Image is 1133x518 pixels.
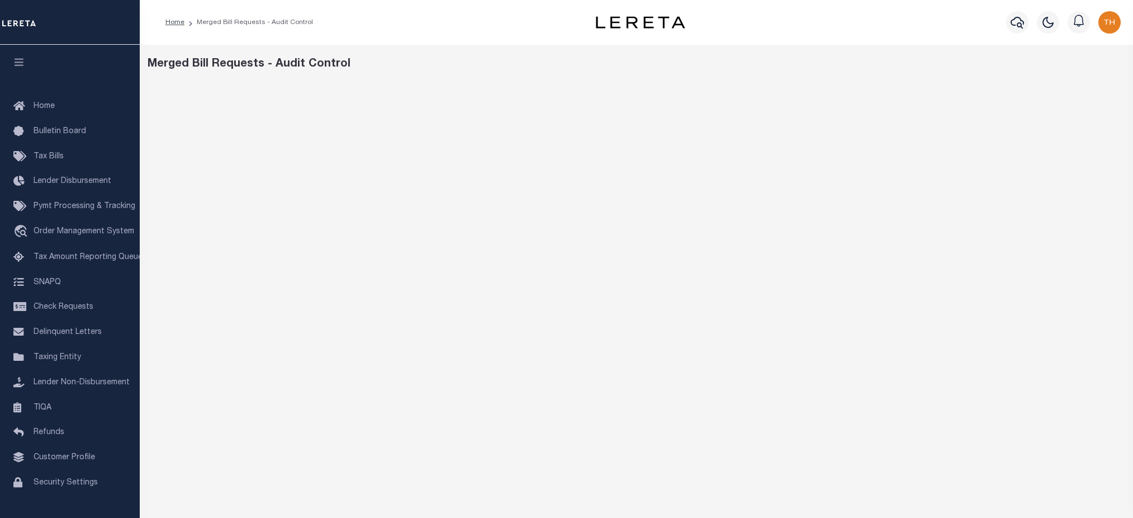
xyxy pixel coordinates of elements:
span: Pymt Processing & Tracking [34,203,135,210]
span: Home [34,102,55,110]
a: Home [165,19,184,26]
span: Delinquent Letters [34,328,102,336]
span: Lender Non-Disbursement [34,379,130,387]
span: Lender Disbursement [34,177,111,185]
span: SNAPQ [34,278,61,286]
span: Bulletin Board [34,128,86,135]
img: svg+xml;base64,PHN2ZyB4bWxucz0iaHR0cDovL3d3dy53My5vcmcvMjAwMC9zdmciIHBvaW50ZXItZXZlbnRzPSJub25lIi... [1098,11,1121,34]
span: Taxing Entity [34,354,81,361]
span: Customer Profile [34,454,95,462]
div: Merged Bill Requests - Audit Control [148,56,1126,73]
span: TIQA [34,403,51,411]
li: Merged Bill Requests - Audit Control [184,17,313,27]
span: Tax Bills [34,153,64,161]
i: travel_explore [13,225,31,239]
span: Order Management System [34,228,134,236]
span: Tax Amount Reporting Queue [34,253,143,261]
span: Refunds [34,428,64,436]
span: Check Requests [34,303,93,311]
img: logo-dark.svg [596,16,685,29]
span: Security Settings [34,479,98,487]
